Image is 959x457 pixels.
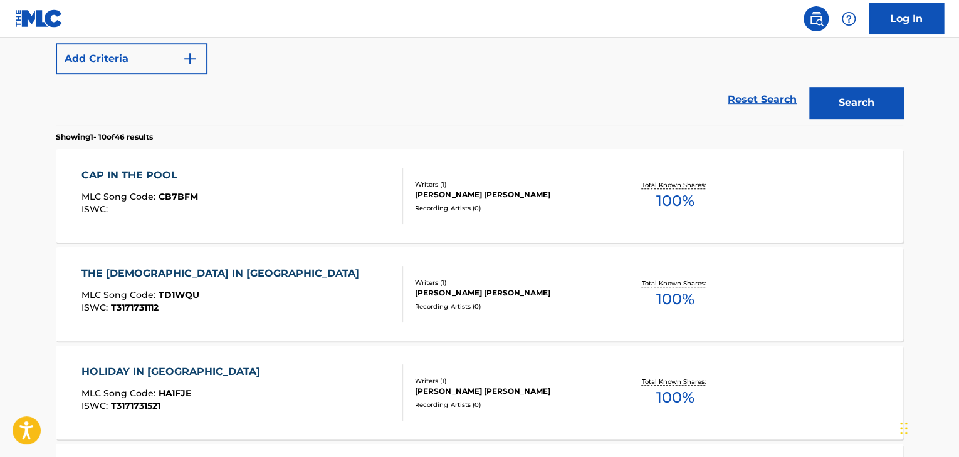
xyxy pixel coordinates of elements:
[415,287,604,299] div: [PERSON_NAME] [PERSON_NAME]
[81,191,159,202] span: MLC Song Code :
[56,149,903,243] a: CAP IN THE POOLMLC Song Code:CB7BFMISWC:Writers (1)[PERSON_NAME] [PERSON_NAME]Recording Artists (...
[804,6,829,31] a: Public Search
[81,266,365,281] div: THE [DEMOGRAPHIC_DATA] IN [GEOGRAPHIC_DATA]
[641,279,708,288] p: Total Known Shares:
[656,288,694,311] span: 100 %
[56,247,903,341] a: THE [DEMOGRAPHIC_DATA] IN [GEOGRAPHIC_DATA]MLC Song Code:TD1WQUISWC:T3171731112Writers (1)[PERSON...
[81,168,198,183] div: CAP IN THE POOL
[836,6,861,31] div: Help
[415,302,604,311] div: Recording Artists ( 0 )
[641,180,708,190] p: Total Known Shares:
[111,400,160,411] span: T3171731521
[81,302,111,313] span: ISWC :
[56,131,153,143] p: Showing 1 - 10 of 46 results
[415,400,604,409] div: Recording Artists ( 0 )
[159,388,191,399] span: HA1FJE
[56,43,207,74] button: Add Criteria
[15,9,63,28] img: MLC Logo
[56,346,903,439] a: HOLIDAY IN [GEOGRAPHIC_DATA]MLC Song Code:HA1FJEISWC:T3171731521Writers (1)[PERSON_NAME] [PERSON_...
[415,376,604,386] div: Writers ( 1 )
[81,400,111,411] span: ISWC :
[415,386,604,397] div: [PERSON_NAME] [PERSON_NAME]
[721,86,803,113] a: Reset Search
[81,388,159,399] span: MLC Song Code :
[415,189,604,200] div: [PERSON_NAME] [PERSON_NAME]
[81,203,111,215] span: ISWC :
[809,11,824,26] img: search
[159,191,198,202] span: CB7BFM
[641,377,708,386] p: Total Known Shares:
[415,203,604,213] div: Recording Artists ( 0 )
[656,386,694,409] span: 100 %
[656,190,694,212] span: 100 %
[81,289,159,300] span: MLC Song Code :
[809,87,903,118] button: Search
[415,278,604,287] div: Writers ( 1 )
[869,3,944,34] a: Log In
[841,11,856,26] img: help
[896,397,959,457] iframe: Chat Widget
[900,409,908,447] div: Drag
[111,302,159,313] span: T3171731112
[81,364,266,379] div: HOLIDAY IN [GEOGRAPHIC_DATA]
[182,51,197,66] img: 9d2ae6d4665cec9f34b9.svg
[159,289,199,300] span: TD1WQU
[415,180,604,189] div: Writers ( 1 )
